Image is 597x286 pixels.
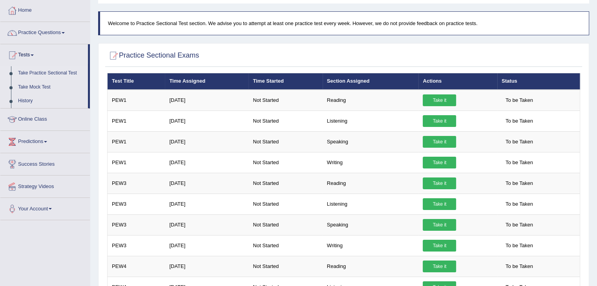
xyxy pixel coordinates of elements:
td: Not Started [248,131,322,152]
td: [DATE] [165,173,248,194]
td: Writing [323,152,419,173]
td: Not Started [248,235,322,256]
td: Not Started [248,110,322,131]
a: Predictions [0,131,90,150]
a: Success Stories [0,153,90,173]
td: Not Started [248,152,322,173]
td: [DATE] [165,152,248,173]
td: Not Started [248,173,322,194]
td: Listening [323,110,419,131]
td: PEW3 [108,173,165,194]
td: [DATE] [165,194,248,214]
span: To be Taken [502,261,537,272]
span: To be Taken [502,219,537,231]
a: Take it [423,115,456,127]
p: Welcome to Practice Sectional Test section. We advise you to attempt at least one practice test e... [108,20,581,27]
a: History [15,94,88,108]
th: Section Assigned [323,73,419,90]
a: Practice Questions [0,22,90,42]
span: To be Taken [502,115,537,127]
td: PEW1 [108,131,165,152]
a: Take Practice Sectional Test [15,66,88,80]
td: [DATE] [165,110,248,131]
th: Actions [418,73,497,90]
th: Time Started [248,73,322,90]
th: Status [497,73,580,90]
a: Take it [423,219,456,231]
a: Take it [423,261,456,272]
td: [DATE] [165,131,248,152]
span: To be Taken [502,177,537,189]
td: PEW1 [108,110,165,131]
td: PEW4 [108,256,165,277]
a: Online Class [0,109,90,128]
td: Reading [323,173,419,194]
span: To be Taken [502,240,537,252]
td: PEW3 [108,235,165,256]
td: Reading [323,256,419,277]
td: PEW1 [108,152,165,173]
span: To be Taken [502,136,537,148]
h2: Practice Sectional Exams [107,50,199,62]
span: To be Taken [502,157,537,168]
td: [DATE] [165,235,248,256]
td: Speaking [323,214,419,235]
td: [DATE] [165,214,248,235]
td: Not Started [248,194,322,214]
td: PEW1 [108,90,165,111]
a: Take it [423,94,456,106]
a: Take it [423,198,456,210]
td: Reading [323,90,419,111]
a: Your Account [0,198,90,217]
a: Take it [423,157,456,168]
a: Tests [0,44,88,64]
td: Not Started [248,214,322,235]
td: Listening [323,194,419,214]
a: Take Mock Test [15,80,88,94]
td: Not Started [248,90,322,111]
a: Take it [423,177,456,189]
a: Take it [423,136,456,148]
td: Speaking [323,131,419,152]
a: Take it [423,240,456,252]
a: Strategy Videos [0,176,90,195]
td: Not Started [248,256,322,277]
th: Time Assigned [165,73,248,90]
span: To be Taken [502,94,537,106]
td: Writing [323,235,419,256]
td: [DATE] [165,90,248,111]
td: PEW3 [108,194,165,214]
td: [DATE] [165,256,248,277]
th: Test Title [108,73,165,90]
span: To be Taken [502,198,537,210]
td: PEW3 [108,214,165,235]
